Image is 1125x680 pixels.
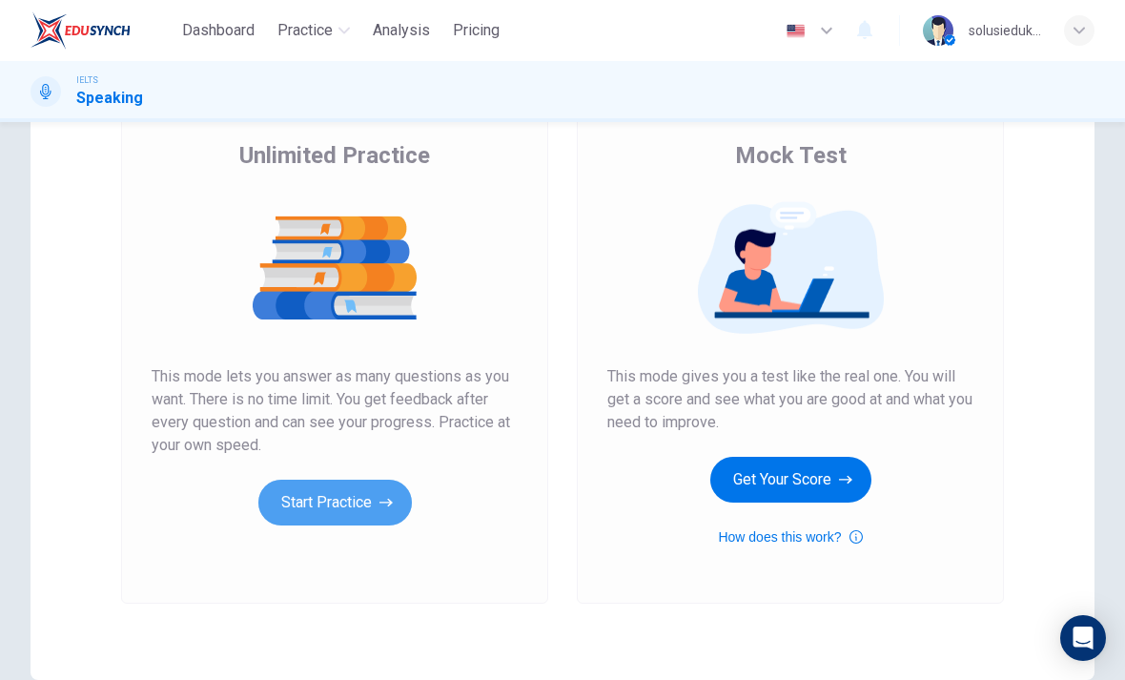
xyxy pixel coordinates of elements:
[735,140,847,171] span: Mock Test
[445,13,507,48] button: Pricing
[784,24,808,38] img: en
[258,480,412,525] button: Start Practice
[76,87,143,110] h1: Speaking
[923,15,953,46] img: Profile picture
[174,13,262,48] button: Dashboard
[607,365,973,434] span: This mode gives you a test like the real one. You will get a score and see what you are good at a...
[365,13,438,48] button: Analysis
[152,365,518,457] span: This mode lets you answer as many questions as you want. There is no time limit. You get feedback...
[710,457,871,503] button: Get Your Score
[373,19,430,42] span: Analysis
[31,11,174,50] a: EduSynch logo
[969,19,1041,42] div: solusiedukasi-testprep4
[239,140,430,171] span: Unlimited Practice
[453,19,500,42] span: Pricing
[277,19,333,42] span: Practice
[718,525,862,548] button: How does this work?
[76,73,98,87] span: IELTS
[270,13,358,48] button: Practice
[1060,615,1106,661] div: Open Intercom Messenger
[31,11,131,50] img: EduSynch logo
[182,19,255,42] span: Dashboard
